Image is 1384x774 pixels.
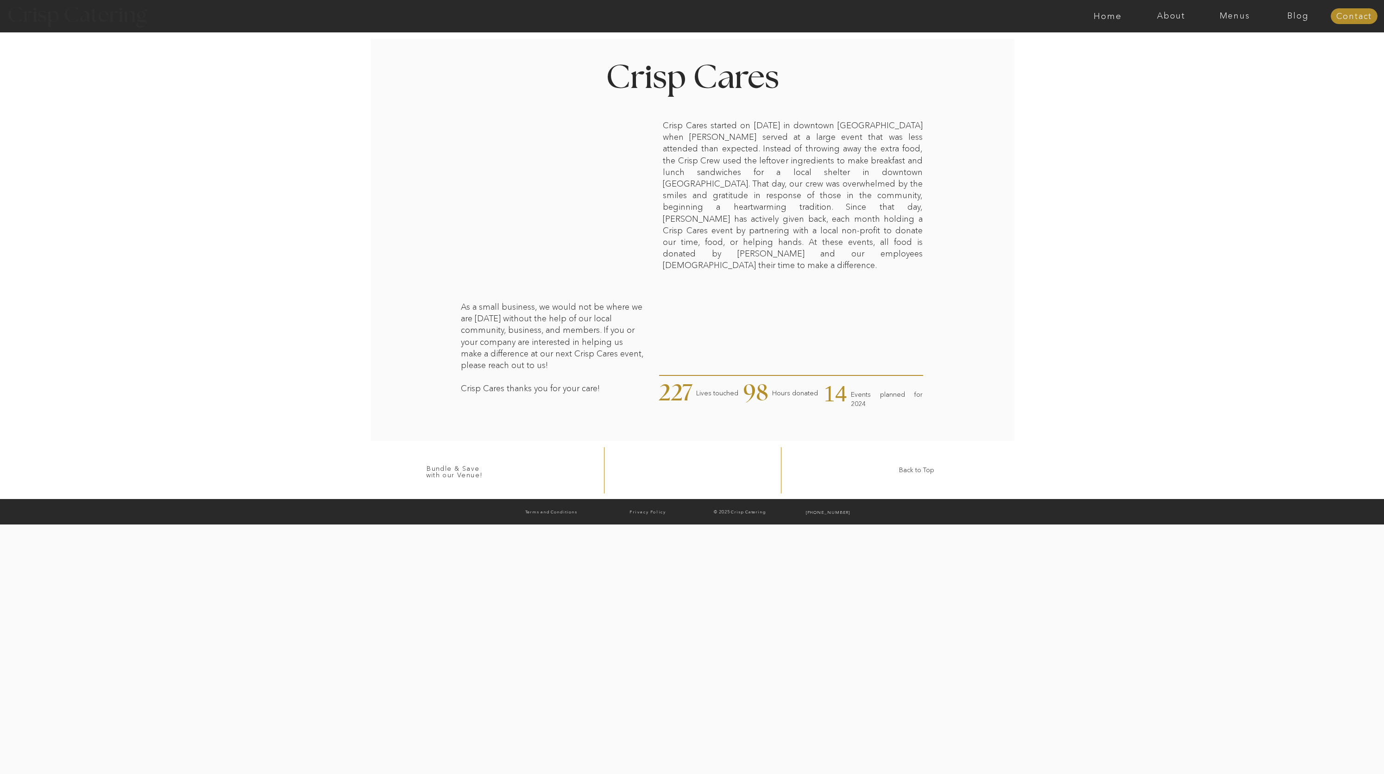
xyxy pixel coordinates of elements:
[461,301,645,393] p: As a small business, we would not be where we are [DATE] without the help of our local community,...
[851,390,923,398] p: Events planned for 2024
[696,389,766,399] p: Lives touched
[603,62,781,100] h2: Crisp Cares
[1203,12,1266,21] a: Menus
[422,465,486,474] h3: Bundle & Save with our Venue!
[772,389,824,396] p: Hours donated
[1266,12,1330,21] a: Blog
[663,120,923,252] p: Crisp Cares started on [DATE] in downtown [GEOGRAPHIC_DATA] when [PERSON_NAME] served at a large ...
[1331,12,1378,21] a: Contact
[743,382,772,406] p: 98
[824,382,851,406] p: 14
[786,508,870,518] a: [PHONE_NUMBER]
[1139,12,1203,21] a: About
[659,382,725,406] p: 227
[887,466,946,475] a: Back to Top
[1076,12,1139,21] a: Home
[601,508,695,517] a: Privacy Policy
[504,508,598,518] a: Terms and Conditions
